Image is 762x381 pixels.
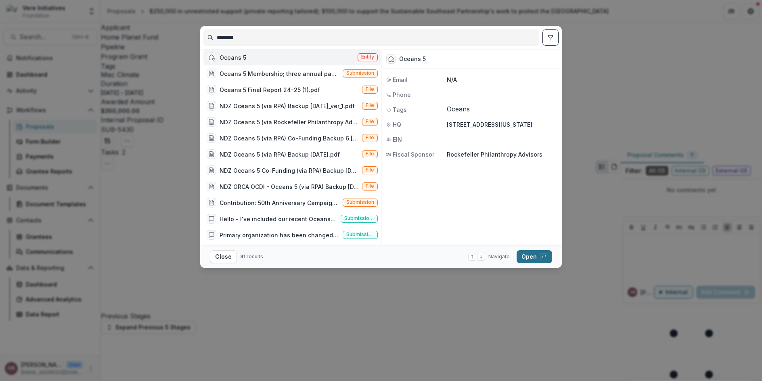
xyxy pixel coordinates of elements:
span: File [366,135,374,140]
div: Contribution: 50th Anniversary Campaign "1,969 Waves on a Healthy Ocean" [220,199,339,207]
div: Hello - I've included our recent Oceans 5 report as the Annual Report. [220,215,337,223]
p: N/A [447,75,557,84]
div: Oceans 5 Final Report 24-25 (1).pdf [220,86,320,94]
div: Oceans 5 [220,53,246,62]
span: results [247,253,263,260]
span: Submission comment [346,232,374,237]
span: Submission comment [344,216,374,221]
div: NDZ Oceans 5 (via RPA) Co-Funding Backup 6.[DATE]er_1.pdf [220,134,359,142]
span: Entity [361,54,374,60]
button: toggle filters [542,29,559,46]
div: Oceans 5 Membership; three annual payments of $500,000 in 20[DATE] 2024, 2025 [220,69,339,78]
span: File [366,183,374,189]
p: [STREET_ADDRESS][US_STATE] [447,120,557,129]
span: File [366,86,374,92]
span: File [366,119,374,124]
div: Oceans 5 [399,56,426,63]
span: Tags [393,105,407,114]
span: EIN [393,135,402,144]
span: Submission [346,199,374,205]
div: NDZ Oceans 5 (via RPA) Backup [DATE]_ver_1.pdf [220,102,355,110]
span: 31 [240,253,245,260]
span: Submission [346,70,374,76]
button: Close [210,250,237,263]
span: HQ [393,120,401,129]
div: NDZ ORCA OCDI - Oceans 5 (via RPA) Backup [DATE].pdf [220,182,359,191]
p: Rockefeller Philanthropy Advisors [447,150,557,159]
span: Navigate [488,253,510,260]
span: Fiscal Sponsor [393,150,434,159]
span: File [366,151,374,157]
span: Phone [393,90,411,99]
div: Primary organization has been changed from 'Rockefeller Philanthropy Advisors' to 'Oceans 5 (via ... [220,231,339,239]
span: File [366,103,374,108]
div: NDZ Oceans 5 Co-Funding (via RPA) Backup [DATE].pdf [220,166,359,175]
span: File [366,167,374,173]
div: NDZ Oceans 5 (via RPA) Backup [DATE].pdf [220,150,340,159]
div: NDZ Oceans 5 (via Rockefeller Philanthropy Advisors) Backup [DATE].pdf [220,118,359,126]
span: Oceans [447,105,470,113]
span: Email [393,75,408,84]
button: Open [517,250,552,263]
